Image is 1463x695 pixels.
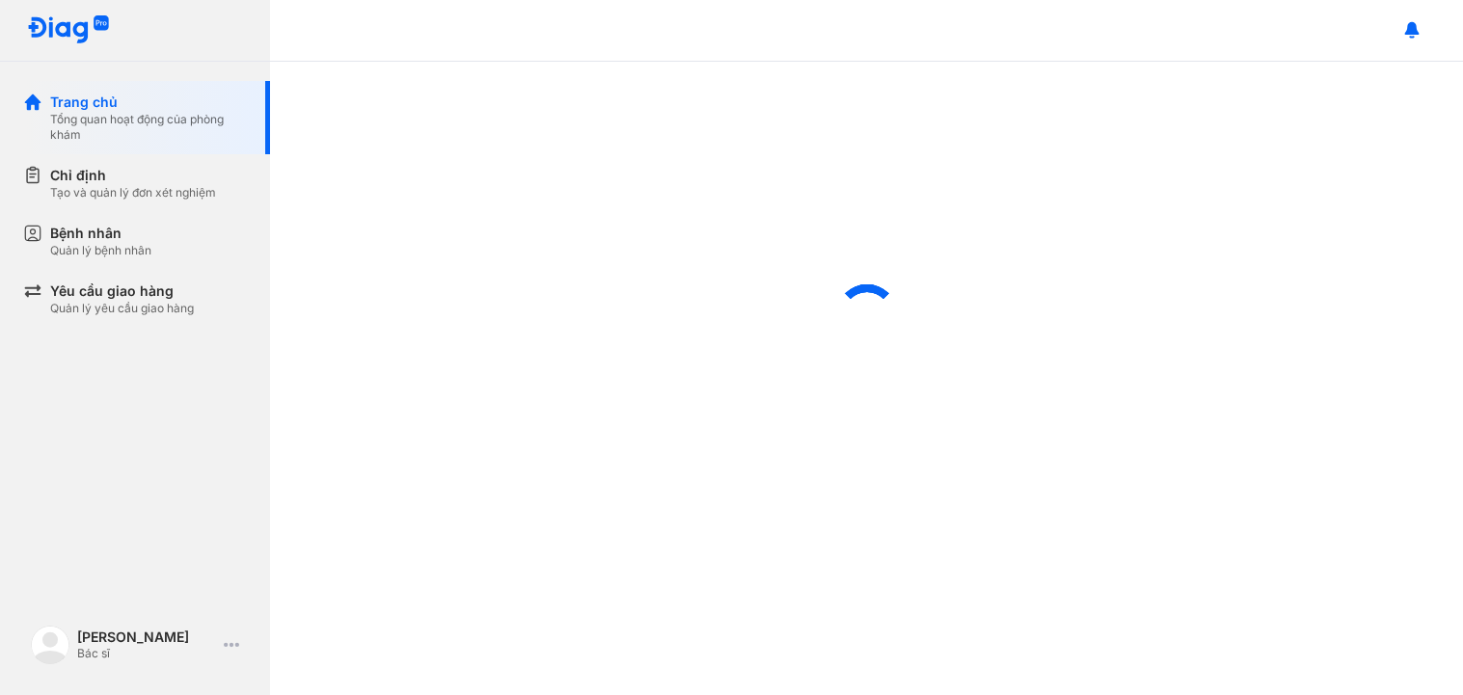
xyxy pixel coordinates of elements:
[50,166,216,185] div: Chỉ định
[50,112,247,143] div: Tổng quan hoạt động của phòng khám
[50,281,194,301] div: Yêu cầu giao hàng
[50,93,247,112] div: Trang chủ
[50,185,216,200] div: Tạo và quản lý đơn xét nghiệm
[50,301,194,316] div: Quản lý yêu cầu giao hàng
[50,224,151,243] div: Bệnh nhân
[77,628,216,646] div: [PERSON_NAME]
[50,243,151,258] div: Quản lý bệnh nhân
[31,626,69,664] img: logo
[27,15,110,45] img: logo
[77,646,216,661] div: Bác sĩ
